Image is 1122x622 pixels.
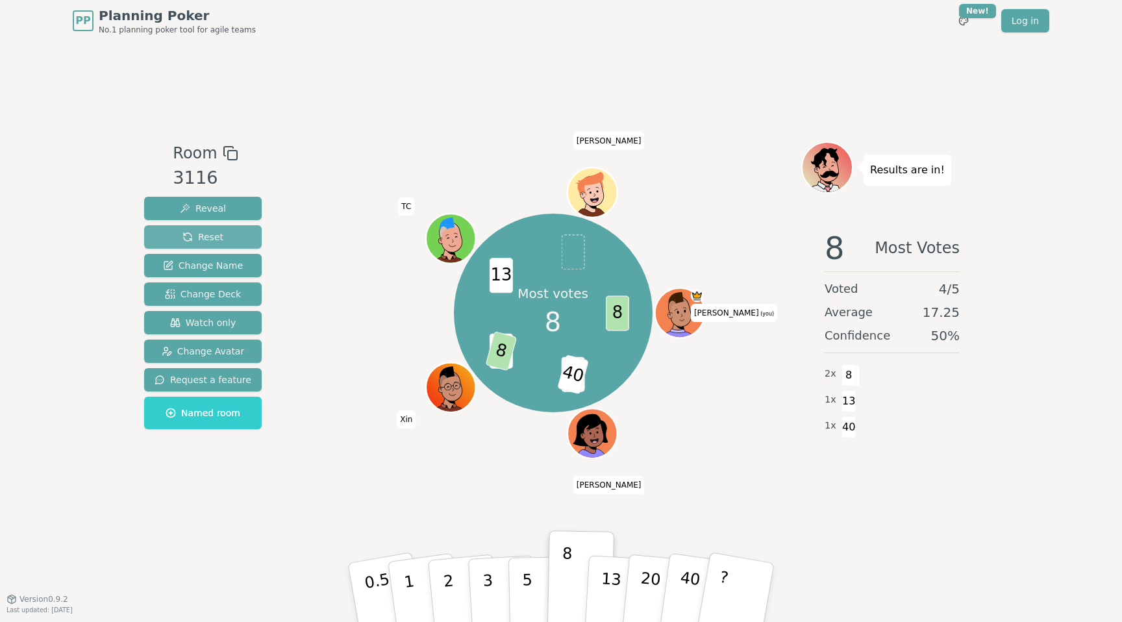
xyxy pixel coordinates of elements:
span: Watch only [170,316,236,329]
span: Click to change your name [573,476,645,494]
button: Reveal [144,197,262,220]
span: Click to change your name [573,132,645,150]
span: Version 0.9.2 [19,594,68,604]
button: Click to change your avatar [656,290,703,336]
span: 1 x [825,419,836,433]
button: Watch only [144,311,262,334]
span: Click to change your name [691,304,777,322]
span: 8 [825,232,845,264]
span: Reveal [180,202,226,215]
span: 40 [557,354,589,393]
button: Request a feature [144,368,262,392]
span: Last updated: [DATE] [6,606,73,614]
span: Reset [182,230,223,243]
span: 8 [841,364,856,386]
span: No.1 planning poker tool for agile teams [99,25,256,35]
button: Change Name [144,254,262,277]
p: Results are in! [870,161,945,179]
span: (you) [759,311,775,317]
span: 8 [485,330,517,370]
span: Click to change your name [398,197,414,216]
span: 8 [606,295,629,330]
span: Average [825,303,873,321]
span: Evan is the host [690,290,703,302]
span: Change Name [163,259,243,272]
span: 40 [841,416,856,438]
span: 8 [545,303,561,342]
span: 13 [841,390,856,412]
button: Named room [144,397,262,429]
span: 1 x [825,393,836,407]
div: 3116 [173,165,238,192]
button: Reset [144,225,262,249]
span: Request a feature [155,373,251,386]
span: Room [173,142,217,165]
span: Named room [166,406,240,419]
span: 13 [489,258,512,293]
button: Change Deck [144,282,262,306]
span: 4 / 5 [939,280,960,298]
a: Log in [1001,9,1049,32]
p: 8 [561,544,572,614]
span: 2 x [825,367,836,381]
span: Confidence [825,327,890,345]
span: Voted [825,280,858,298]
button: Change Avatar [144,340,262,363]
span: Most Votes [875,232,960,264]
a: PPPlanning PokerNo.1 planning poker tool for agile teams [73,6,256,35]
div: New! [959,4,996,18]
span: Planning Poker [99,6,256,25]
span: PP [75,13,90,29]
button: New! [952,9,975,32]
span: Change Deck [165,288,241,301]
button: Version0.9.2 [6,594,68,604]
span: 50 % [931,327,960,345]
span: 17.25 [923,303,960,321]
span: Click to change your name [397,410,416,429]
p: Most votes [517,284,588,303]
span: Change Avatar [162,345,245,358]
